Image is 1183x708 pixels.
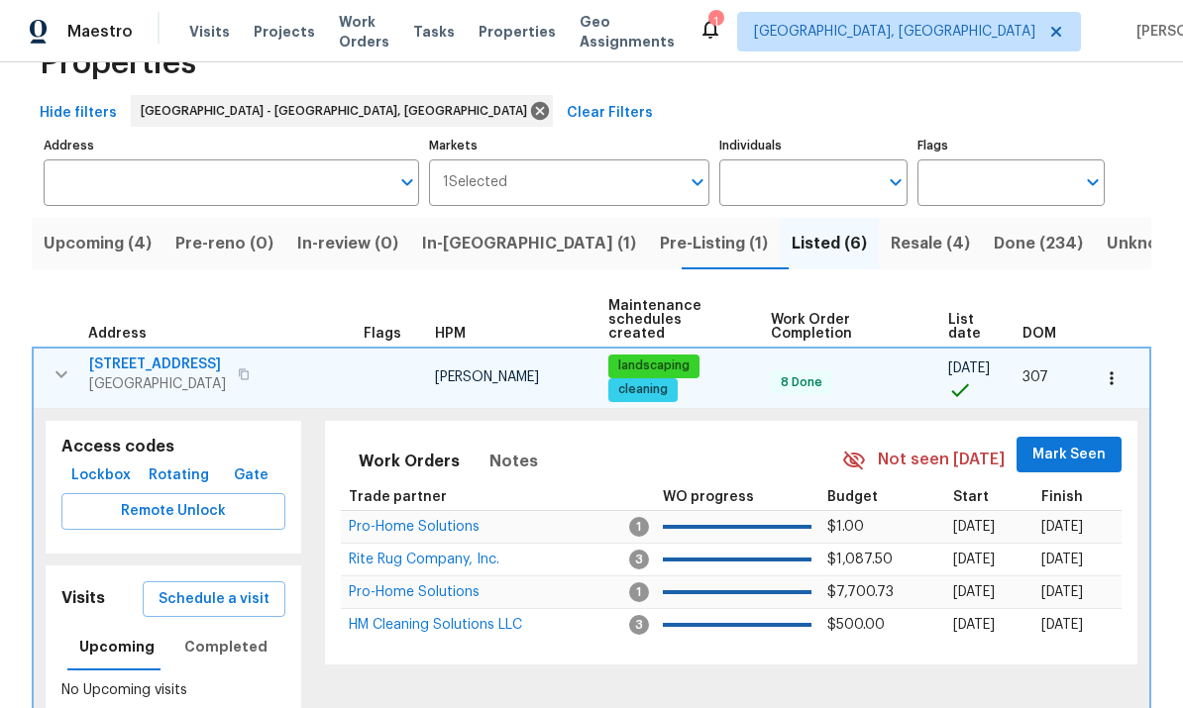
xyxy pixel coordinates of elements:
[141,101,535,121] span: [GEOGRAPHIC_DATA] - [GEOGRAPHIC_DATA], [GEOGRAPHIC_DATA]
[61,588,105,609] h5: Visits
[608,299,737,341] span: Maintenance schedules created
[878,449,1005,471] span: Not seen [DATE]
[40,101,117,126] span: Hide filters
[89,374,226,394] span: [GEOGRAPHIC_DATA]
[580,12,675,51] span: Geo Assignments
[953,520,995,534] span: [DATE]
[479,22,556,42] span: Properties
[349,585,480,599] span: Pro-Home Solutions
[88,327,147,341] span: Address
[339,12,389,51] span: Work Orders
[1022,370,1048,384] span: 307
[79,635,155,659] span: Upcoming
[189,22,230,42] span: Visits
[754,22,1035,42] span: [GEOGRAPHIC_DATA], [GEOGRAPHIC_DATA]
[1022,327,1056,341] span: DOM
[44,230,152,257] span: Upcoming (4)
[364,327,401,341] span: Flags
[684,168,711,196] button: Open
[994,230,1083,257] span: Done (234)
[61,493,285,530] button: Remote Unlock
[141,457,217,494] button: Rotating
[1017,437,1122,473] button: Mark Seen
[1041,490,1083,504] span: Finish
[559,95,661,132] button: Clear Filters
[443,174,507,191] span: 1 Selected
[393,168,421,196] button: Open
[71,463,131,488] span: Lockbox
[827,585,894,599] span: $7,700.73
[827,520,864,534] span: $1.00
[827,490,878,504] span: Budget
[61,680,285,701] p: No Upcoming visits
[227,463,274,488] span: Gate
[708,12,722,32] div: 1
[297,230,398,257] span: In-review (0)
[159,587,269,612] span: Schedule a visit
[175,230,273,257] span: Pre-reno (0)
[953,618,995,632] span: [DATE]
[1032,443,1106,467] span: Mark Seen
[254,22,315,42] span: Projects
[792,230,867,257] span: Listed (6)
[149,463,209,488] span: Rotating
[63,457,139,494] button: Lockbox
[629,550,649,569] span: 3
[663,490,754,504] span: WO progress
[349,521,480,533] a: Pro-Home Solutions
[948,313,989,341] span: List date
[435,370,539,384] span: [PERSON_NAME]
[567,101,653,126] span: Clear Filters
[891,230,970,257] span: Resale (4)
[359,448,460,475] span: Work Orders
[32,95,125,132] button: Hide filters
[953,490,989,504] span: Start
[77,499,269,524] span: Remote Unlock
[610,357,698,374] span: landscaping
[629,517,649,537] span: 1
[44,140,419,152] label: Address
[882,168,910,196] button: Open
[422,230,636,257] span: In-[GEOGRAPHIC_DATA] (1)
[1041,585,1083,599] span: [DATE]
[143,581,285,618] button: Schedule a visit
[953,553,995,566] span: [DATE]
[917,140,1105,152] label: Flags
[413,25,455,39] span: Tasks
[67,22,133,42] span: Maestro
[131,95,553,127] div: [GEOGRAPHIC_DATA] - [GEOGRAPHIC_DATA], [GEOGRAPHIC_DATA]
[719,140,907,152] label: Individuals
[435,327,466,341] span: HPM
[184,635,268,659] span: Completed
[1079,168,1107,196] button: Open
[349,619,522,631] a: HM Cleaning Solutions LLC
[1041,553,1083,566] span: [DATE]
[61,437,285,457] h5: Access codes
[349,490,447,504] span: Trade partner
[827,618,885,632] span: $500.00
[771,313,914,341] span: Work Order Completion
[349,553,499,566] span: Rite Rug Company, Inc.
[953,585,995,599] span: [DATE]
[1041,618,1083,632] span: [DATE]
[349,618,522,632] span: HM Cleaning Solutions LLC
[349,554,499,565] a: Rite Rug Company, Inc.
[219,457,282,494] button: Gate
[948,361,990,375] span: [DATE]
[89,354,226,374] span: [STREET_ADDRESS]
[1041,520,1083,534] span: [DATE]
[349,520,480,534] span: Pro-Home Solutions
[40,53,196,73] span: Properties
[827,553,893,566] span: $1,087.50
[610,381,676,398] span: cleaning
[429,140,710,152] label: Markets
[349,586,480,598] a: Pro-Home Solutions
[629,615,649,635] span: 3
[773,374,830,391] span: 8 Done
[660,230,768,257] span: Pre-Listing (1)
[629,582,649,602] span: 1
[489,448,538,475] span: Notes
